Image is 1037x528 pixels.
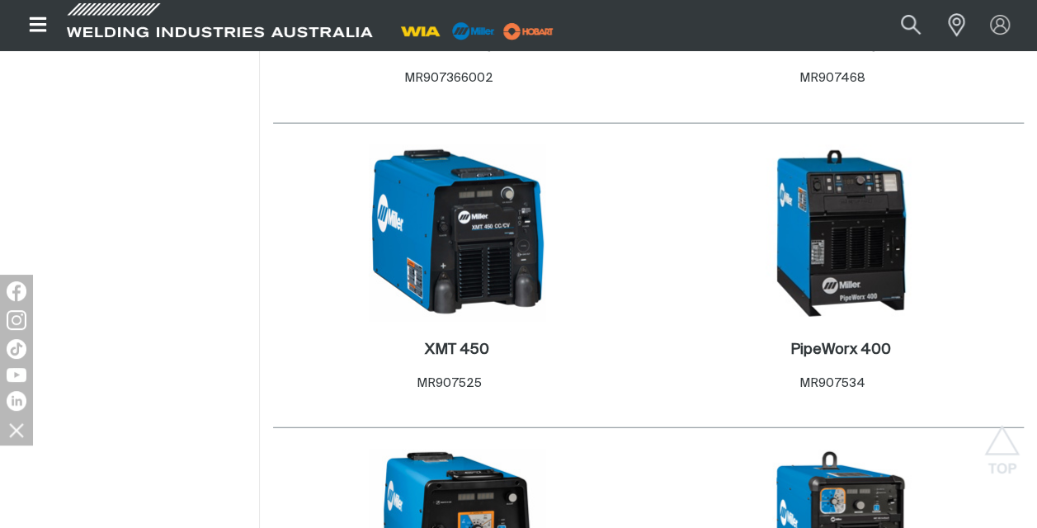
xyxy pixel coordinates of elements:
[369,145,545,322] img: XMT 450
[752,145,929,322] img: PipeWorx 400
[862,7,939,44] input: Product name or item number...
[2,416,31,444] img: hide socials
[425,341,489,360] a: XMT 450
[7,339,26,359] img: TikTok
[790,341,891,360] a: PipeWorx 400
[799,377,865,389] span: MR907534
[883,7,939,44] button: Search products
[983,425,1021,462] button: Scroll to top
[7,281,26,301] img: Facebook
[7,391,26,411] img: LinkedIn
[404,72,493,84] span: MR907366002
[498,19,559,44] img: miller
[425,342,489,357] h2: XMT 450
[7,310,26,330] img: Instagram
[7,368,26,382] img: YouTube
[498,25,559,37] a: miller
[799,72,865,84] span: MR907468
[416,377,481,389] span: MR907525
[790,342,891,357] h2: PipeWorx 400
